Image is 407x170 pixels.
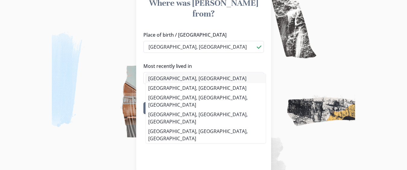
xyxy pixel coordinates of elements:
li: [GEOGRAPHIC_DATA], [GEOGRAPHIC_DATA], [GEOGRAPHIC_DATA] [146,93,266,110]
label: Most recently lived in [143,62,260,70]
li: [GEOGRAPHIC_DATA], [GEOGRAPHIC_DATA], [GEOGRAPHIC_DATA] [146,110,266,126]
button: Next Step [143,102,264,114]
li: [GEOGRAPHIC_DATA], [GEOGRAPHIC_DATA], [GEOGRAPHIC_DATA] [146,126,266,143]
li: [GEOGRAPHIC_DATA], [GEOGRAPHIC_DATA] [146,83,266,93]
li: [GEOGRAPHIC_DATA], [GEOGRAPHIC_DATA] [146,74,266,83]
label: Place of birth / [GEOGRAPHIC_DATA] [143,31,260,38]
